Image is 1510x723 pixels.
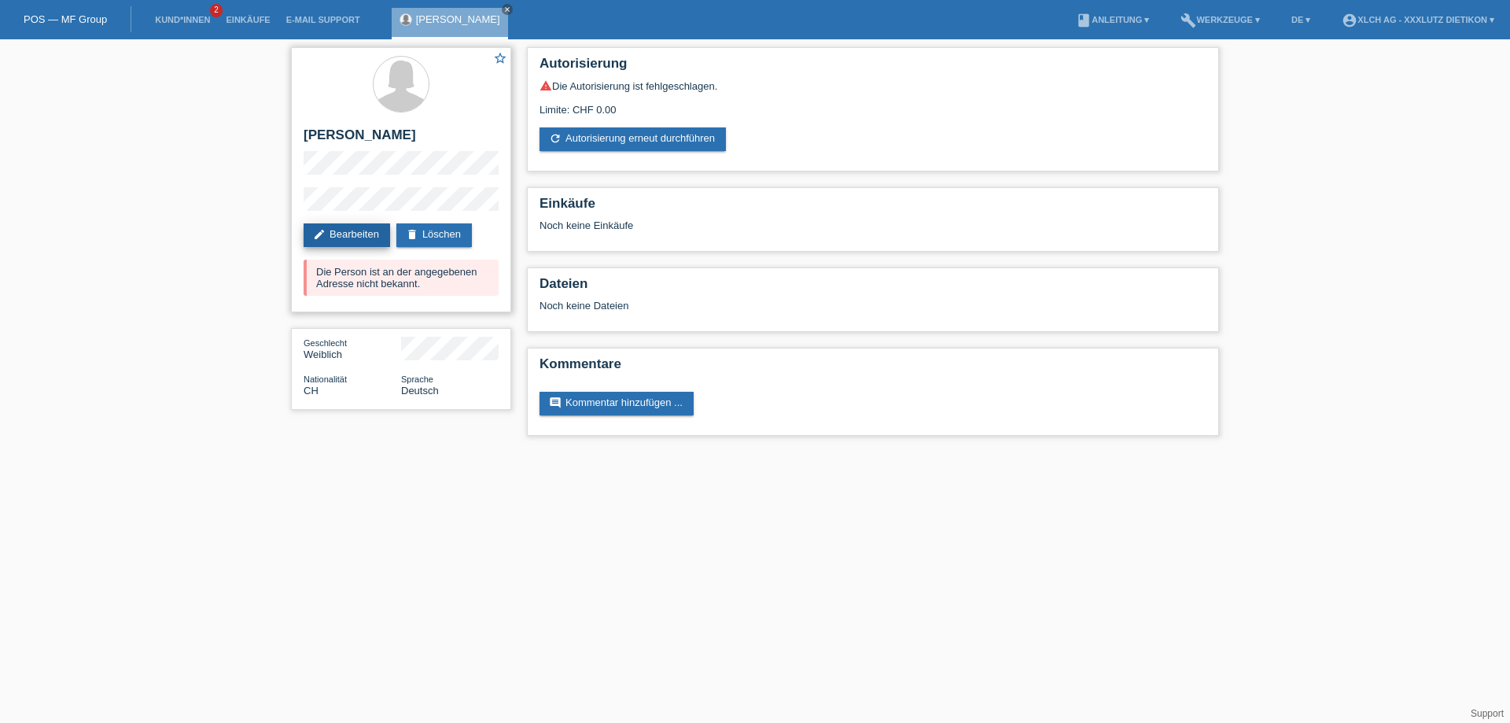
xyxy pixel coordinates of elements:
[502,4,513,15] a: close
[549,397,562,409] i: comment
[1471,708,1504,719] a: Support
[1173,15,1268,24] a: buildWerkzeuge ▾
[540,127,726,151] a: refreshAutorisierung erneut durchführen
[540,276,1206,300] h2: Dateien
[304,127,499,151] h2: [PERSON_NAME]
[218,15,278,24] a: Einkäufe
[540,79,1206,92] div: Die Autorisierung ist fehlgeschlagen.
[493,51,507,65] i: star_border
[540,56,1206,79] h2: Autorisierung
[1334,15,1502,24] a: account_circleXLCH AG - XXXLutz Dietikon ▾
[503,6,511,13] i: close
[416,13,500,25] a: [PERSON_NAME]
[540,196,1206,219] h2: Einkäufe
[540,392,694,415] a: commentKommentar hinzufügen ...
[304,260,499,296] div: Die Person ist an der angegebenen Adresse nicht bekannt.
[406,228,418,241] i: delete
[304,337,401,360] div: Weiblich
[540,356,1206,380] h2: Kommentare
[147,15,218,24] a: Kund*innen
[24,13,107,25] a: POS — MF Group
[304,374,347,384] span: Nationalität
[396,223,472,247] a: deleteLöschen
[313,228,326,241] i: edit
[540,92,1206,116] div: Limite: CHF 0.00
[1076,13,1092,28] i: book
[304,223,390,247] a: editBearbeiten
[493,51,507,68] a: star_border
[1068,15,1157,24] a: bookAnleitung ▾
[1342,13,1357,28] i: account_circle
[210,4,223,17] span: 2
[278,15,368,24] a: E-Mail Support
[1283,15,1318,24] a: DE ▾
[401,385,439,397] span: Deutsch
[401,374,433,384] span: Sprache
[304,385,319,397] span: Schweiz
[540,219,1206,243] div: Noch keine Einkäufe
[549,132,562,145] i: refresh
[1180,13,1196,28] i: build
[304,338,347,348] span: Geschlecht
[540,79,552,92] i: warning
[540,300,1020,312] div: Noch keine Dateien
